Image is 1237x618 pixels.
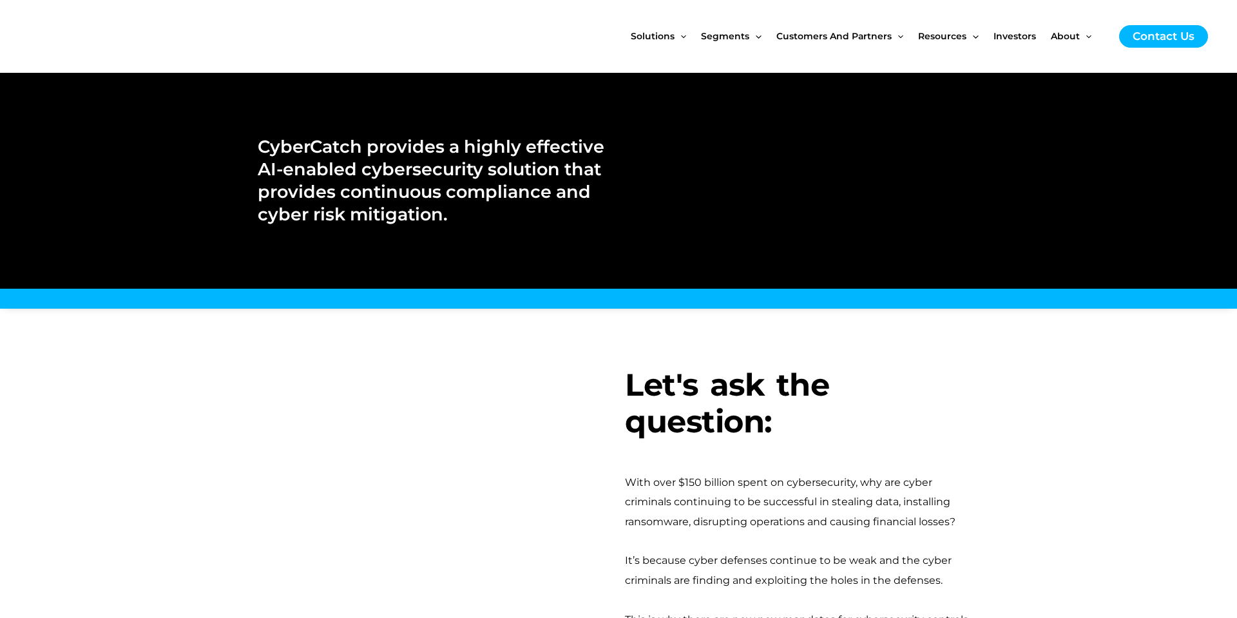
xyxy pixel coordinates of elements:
div: It’s because cyber defenses continue to be weak and the cyber criminals are finding and exploitin... [625,551,979,590]
h3: Let's ask the question: [625,367,979,441]
span: Menu Toggle [675,9,686,63]
nav: Site Navigation: New Main Menu [631,9,1106,63]
span: Menu Toggle [966,9,978,63]
span: About [1051,9,1080,63]
span: Menu Toggle [749,9,761,63]
a: Contact Us [1119,25,1208,48]
span: Resources [918,9,966,63]
span: Customers and Partners [776,9,892,63]
div: With over $150 billion spent on cybersecurity, why are cyber criminals continuing to be successfu... [625,473,979,532]
img: CyberCatch [23,10,177,63]
a: Investors [993,9,1051,63]
span: Menu Toggle [1080,9,1091,63]
h2: CyberCatch provides a highly effective AI-enabled cybersecurity solution that provides continuous... [258,135,605,226]
span: Solutions [631,9,675,63]
span: Segments [701,9,749,63]
span: Menu Toggle [892,9,903,63]
span: Investors [993,9,1036,63]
